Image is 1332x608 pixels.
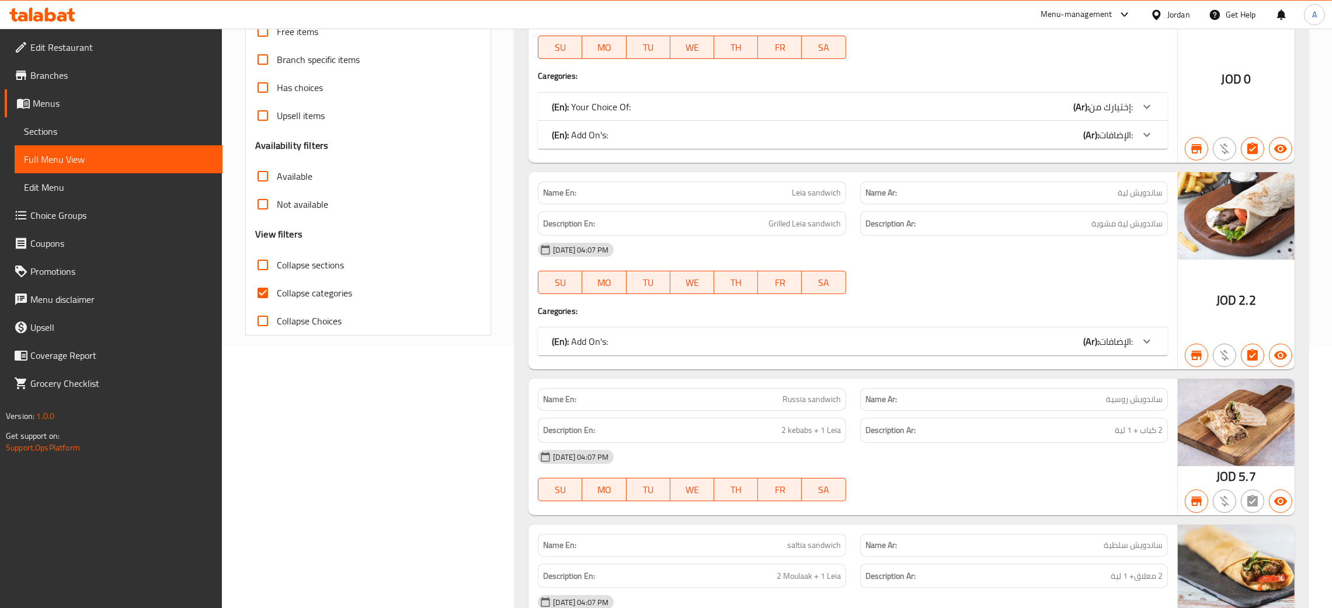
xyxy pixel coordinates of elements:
a: Menus [5,89,222,117]
button: SU [538,271,582,294]
button: Not has choices [1241,490,1264,513]
span: Coupons [30,236,213,250]
img: %D8%B3%D8%A7%D9%86%D8%AF%D9%88%D9%8A%D8%B4_%D8%B1%D9%88%D8%B3%D9%8A%D8%A9638920026969859842.jpg [1178,379,1295,466]
button: SA [802,271,846,294]
b: (Ar): [1083,126,1099,144]
span: 2 kebabs + 1 Leia [781,423,841,438]
h3: View filters [255,228,302,241]
span: TU [631,274,666,291]
span: Sections [24,124,213,138]
strong: Description Ar: [865,423,916,438]
span: 2 كباب + 1 لية [1115,423,1163,438]
span: JOD [1216,465,1236,488]
a: Menu disclaimer [5,285,222,313]
span: 5.7 [1239,465,1256,488]
span: 1.0.0 [36,408,54,424]
span: MO [587,274,621,291]
button: TU [627,478,670,501]
span: Get support on: [6,428,60,443]
div: (En): Add On's:(Ar):الإضافات: [538,327,1168,355]
button: TH [714,36,758,59]
span: Grocery Checklist [30,376,213,390]
p: Your Choice Of: [552,100,631,114]
span: Edit Restaurant [30,40,213,54]
button: Has choices [1241,344,1264,367]
span: SU [543,274,578,291]
span: Collapse sections [277,258,344,272]
button: Available [1269,490,1292,513]
span: Collapse categories [277,286,352,300]
span: Menus [33,96,213,110]
span: Not available [277,197,328,211]
span: TH [719,39,753,56]
b: (En): [552,126,569,144]
a: Promotions [5,257,222,285]
div: (En): Add On's:(Ar):الإضافات: [538,121,1168,149]
span: Edit Menu [24,180,213,194]
span: WE [675,274,710,291]
span: Upsell [30,320,213,334]
span: A [1312,8,1317,21]
strong: Description En: [543,569,595,583]
div: Menu-management [1041,8,1112,22]
span: Collapse Choices [277,314,342,328]
span: 2.2 [1239,289,1256,312]
span: saltia sandwich [787,539,841,551]
a: Support.OpsPlatform [6,440,80,455]
button: Purchased item [1213,344,1236,367]
a: Upsell [5,313,222,341]
button: Purchased item [1213,490,1236,513]
strong: Name Ar: [865,539,897,551]
span: Free items [277,25,318,39]
span: Full Menu View [24,152,213,166]
button: WE [670,271,714,294]
button: WE [670,478,714,501]
button: Available [1269,137,1292,160]
strong: Name Ar: [865,187,897,199]
span: Version: [6,408,34,424]
span: الإضافات: [1099,333,1133,350]
span: الإضافات: [1099,126,1133,144]
button: Has choices [1241,137,1264,160]
span: MO [587,481,621,498]
span: Choice Groups [30,208,213,222]
button: SU [538,478,582,501]
span: TU [631,39,666,56]
button: TH [714,271,758,294]
span: ساندويش لية [1118,187,1163,199]
span: Promotions [30,264,213,278]
span: SU [543,39,578,56]
button: TH [714,478,758,501]
span: [DATE] 04:07 PM [548,452,613,463]
span: TU [631,481,666,498]
button: FR [758,271,802,294]
span: Russia sandwich [782,393,841,406]
p: Add On's: [552,334,608,348]
span: JOD [1216,289,1236,312]
span: Available [277,169,312,183]
b: (Ar): [1083,333,1099,350]
button: SA [802,36,846,59]
span: MO [587,39,621,56]
div: (En): Your Choice Of:(Ar):إختيارك من: [538,93,1168,121]
span: Coverage Report [30,348,213,362]
button: Available [1269,344,1292,367]
strong: Description Ar: [865,569,916,583]
span: ساندويش روسية [1106,393,1163,406]
span: FR [763,39,797,56]
span: SU [543,481,578,498]
img: %D8%B3%D8%A7%D9%86%D8%AF%D9%88%D9%8A%D8%B4_%D9%84%D9%8A%D8%A9638919979254334720.jpg [1178,172,1295,260]
h4: Caregories: [538,305,1168,317]
button: SA [802,478,846,501]
strong: Name Ar: [865,393,897,406]
a: Coverage Report [5,341,222,369]
strong: Description En: [543,423,595,438]
span: 0 [1244,68,1251,90]
strong: Description En: [543,216,595,231]
span: WE [675,481,710,498]
button: TU [627,36,670,59]
a: Edit Menu [15,173,222,201]
button: WE [670,36,714,59]
span: TH [719,481,753,498]
p: Add On's: [552,128,608,142]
